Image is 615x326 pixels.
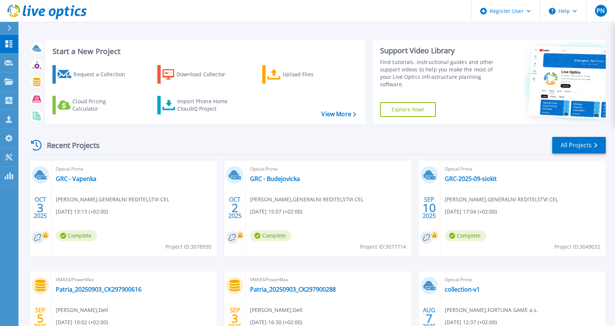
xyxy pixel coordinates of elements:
[426,315,433,322] span: 7
[56,276,212,284] span: VMAX3/PowerMax
[232,315,238,322] span: 3
[445,165,601,173] span: Optical Prime
[250,175,300,182] a: GRC - Budejovicka
[380,102,436,117] a: Explore Now!
[360,243,406,251] span: Project ID: 3077714
[56,165,212,173] span: Optical Prime
[56,230,97,241] span: Complete
[445,175,497,182] a: GRC-2025-09-siokit
[321,111,356,118] a: View More
[445,306,538,314] span: [PERSON_NAME] , FORTUNA GAME a.s.
[28,136,110,154] div: Recent Projects
[52,47,356,56] h3: Start a New Project
[250,165,407,173] span: Optical Prime
[445,276,601,284] span: Optical Prime
[283,67,342,82] div: Upload Files
[52,96,135,114] a: Cloud Pricing Calculator
[56,175,96,182] a: GRC - Vapenka
[74,67,133,82] div: Request a Collection
[380,46,498,56] div: Support Video Library
[445,195,558,204] span: [PERSON_NAME] , GENERALNI REDITELSTVI CEL
[33,194,47,221] div: OCT 2025
[177,98,235,112] div: Import Phone Home CloudIQ Project
[37,205,44,211] span: 3
[250,286,336,293] a: Patria_20250903_CK297900288
[250,208,302,216] span: [DATE] 15:07 (+02:00)
[37,315,44,322] span: 5
[72,98,131,112] div: Cloud Pricing Calculator
[380,58,498,88] div: Find tutorials, instructional guides and other support videos to help you make the most of your L...
[445,230,486,241] span: Complete
[56,286,141,293] a: Patria_20250903_CK297900616
[552,137,606,154] a: All Projects
[177,67,236,82] div: Download Collector
[250,276,407,284] span: VMAX3/PowerMax
[52,65,135,84] a: Request a Collection
[422,194,436,221] div: SEP 2025
[232,205,238,211] span: 2
[445,208,497,216] span: [DATE] 17:04 (+02:00)
[250,195,363,204] span: [PERSON_NAME] , GENERALNI REDITELSTVI CEL
[228,194,242,221] div: OCT 2025
[262,65,345,84] a: Upload Files
[250,306,303,314] span: [PERSON_NAME] , Dell
[56,306,108,314] span: [PERSON_NAME] , Dell
[56,208,108,216] span: [DATE] 13:13 (+02:00)
[597,8,605,14] span: PN
[554,243,600,251] span: Project ID: 3049032
[157,65,240,84] a: Download Collector
[423,205,436,211] span: 10
[445,286,480,293] a: collection-v1
[56,195,169,204] span: [PERSON_NAME] , GENERALNI REDITELSTVI CEL
[165,243,211,251] span: Project ID: 3078930
[250,230,291,241] span: Complete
